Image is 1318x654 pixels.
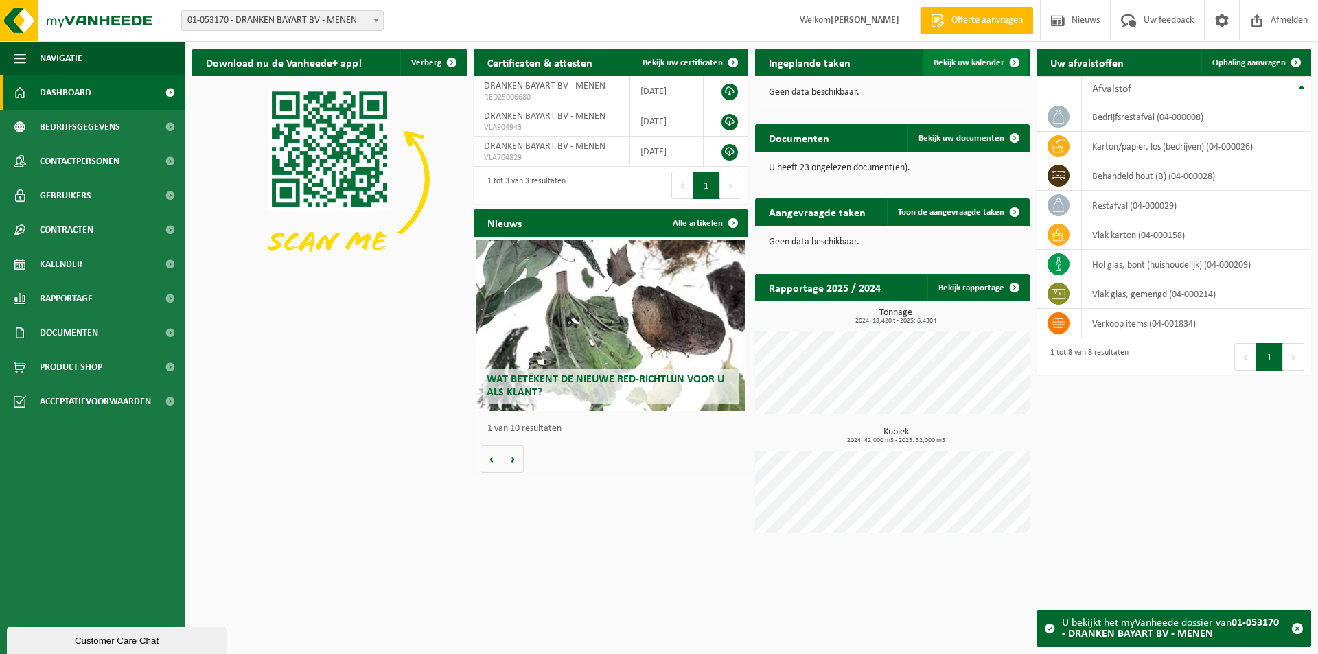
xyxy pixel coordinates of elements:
[484,92,619,103] span: RED25006680
[755,274,894,301] h2: Rapportage 2025 / 2024
[1082,161,1311,191] td: behandeld hout (B) (04-000028)
[907,124,1028,152] a: Bekijk uw documenten
[693,172,720,199] button: 1
[502,445,524,473] button: Volgende
[1234,343,1256,371] button: Previous
[769,163,1016,173] p: U heeft 23 ongelezen document(en).
[755,198,879,225] h2: Aangevraagde taken
[887,198,1028,226] a: Toon de aangevraagde taken
[40,213,93,247] span: Contracten
[182,11,383,30] span: 01-053170 - DRANKEN BAYART BV - MENEN
[934,58,1004,67] span: Bekijk uw kalender
[400,49,465,76] button: Verberg
[1082,250,1311,279] td: hol glas, bont (huishoudelijk) (04-000209)
[1082,220,1311,250] td: vlak karton (04-000158)
[484,141,605,152] span: DRANKEN BAYART BV - MENEN
[643,58,723,67] span: Bekijk uw certificaten
[662,209,747,237] a: Alle artikelen
[1062,618,1279,640] strong: 01-053170 - DRANKEN BAYART BV - MENEN
[181,10,384,31] span: 01-053170 - DRANKEN BAYART BV - MENEN
[1283,343,1304,371] button: Next
[1256,343,1283,371] button: 1
[1082,191,1311,220] td: restafval (04-000029)
[487,424,741,434] p: 1 van 10 resultaten
[920,7,1033,34] a: Offerte aanvragen
[1082,132,1311,161] td: karton/papier, los (bedrijven) (04-000026)
[40,384,151,419] span: Acceptatievoorwaarden
[1082,102,1311,132] td: bedrijfsrestafval (04-000008)
[484,111,605,121] span: DRANKEN BAYART BV - MENEN
[1092,84,1131,95] span: Afvalstof
[762,318,1030,325] span: 2024: 18,420 t - 2025: 6,430 t
[40,144,119,178] span: Contactpersonen
[831,15,899,25] strong: [PERSON_NAME]
[411,58,441,67] span: Verberg
[720,172,741,199] button: Next
[484,152,619,163] span: VLA704829
[1062,611,1284,646] div: U bekijkt het myVanheede dossier van
[1082,309,1311,338] td: verkoop items (04-001834)
[192,76,467,282] img: Download de VHEPlus App
[481,170,566,200] div: 1 tot 3 van 3 resultaten
[755,124,843,151] h2: Documenten
[769,237,1016,247] p: Geen data beschikbaar.
[474,209,535,236] h2: Nieuws
[898,208,1004,217] span: Toon de aangevraagde taken
[762,437,1030,444] span: 2024: 42,000 m3 - 2025: 32,000 m3
[1201,49,1310,76] a: Ophaling aanvragen
[484,81,605,91] span: DRANKEN BAYART BV - MENEN
[1037,49,1137,75] h2: Uw afvalstoffen
[40,41,82,75] span: Navigatie
[40,350,102,384] span: Product Shop
[948,14,1026,27] span: Offerte aanvragen
[40,281,93,316] span: Rapportage
[630,106,704,137] td: [DATE]
[40,247,82,281] span: Kalender
[630,137,704,167] td: [DATE]
[630,76,704,106] td: [DATE]
[40,110,120,144] span: Bedrijfsgegevens
[769,88,1016,97] p: Geen data beschikbaar.
[40,75,91,110] span: Dashboard
[918,134,1004,143] span: Bekijk uw documenten
[927,274,1028,301] a: Bekijk rapportage
[484,122,619,133] span: VLA904943
[1212,58,1286,67] span: Ophaling aanvragen
[7,624,229,654] iframe: chat widget
[476,240,745,411] a: Wat betekent de nieuwe RED-richtlijn voor u als klant?
[474,49,606,75] h2: Certificaten & attesten
[671,172,693,199] button: Previous
[632,49,747,76] a: Bekijk uw certificaten
[762,428,1030,444] h3: Kubiek
[481,445,502,473] button: Vorige
[487,374,724,398] span: Wat betekent de nieuwe RED-richtlijn voor u als klant?
[1082,279,1311,309] td: vlak glas, gemengd (04-000214)
[923,49,1028,76] a: Bekijk uw kalender
[40,316,98,350] span: Documenten
[1043,342,1129,372] div: 1 tot 8 van 8 resultaten
[40,178,91,213] span: Gebruikers
[755,49,864,75] h2: Ingeplande taken
[762,308,1030,325] h3: Tonnage
[192,49,375,75] h2: Download nu de Vanheede+ app!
